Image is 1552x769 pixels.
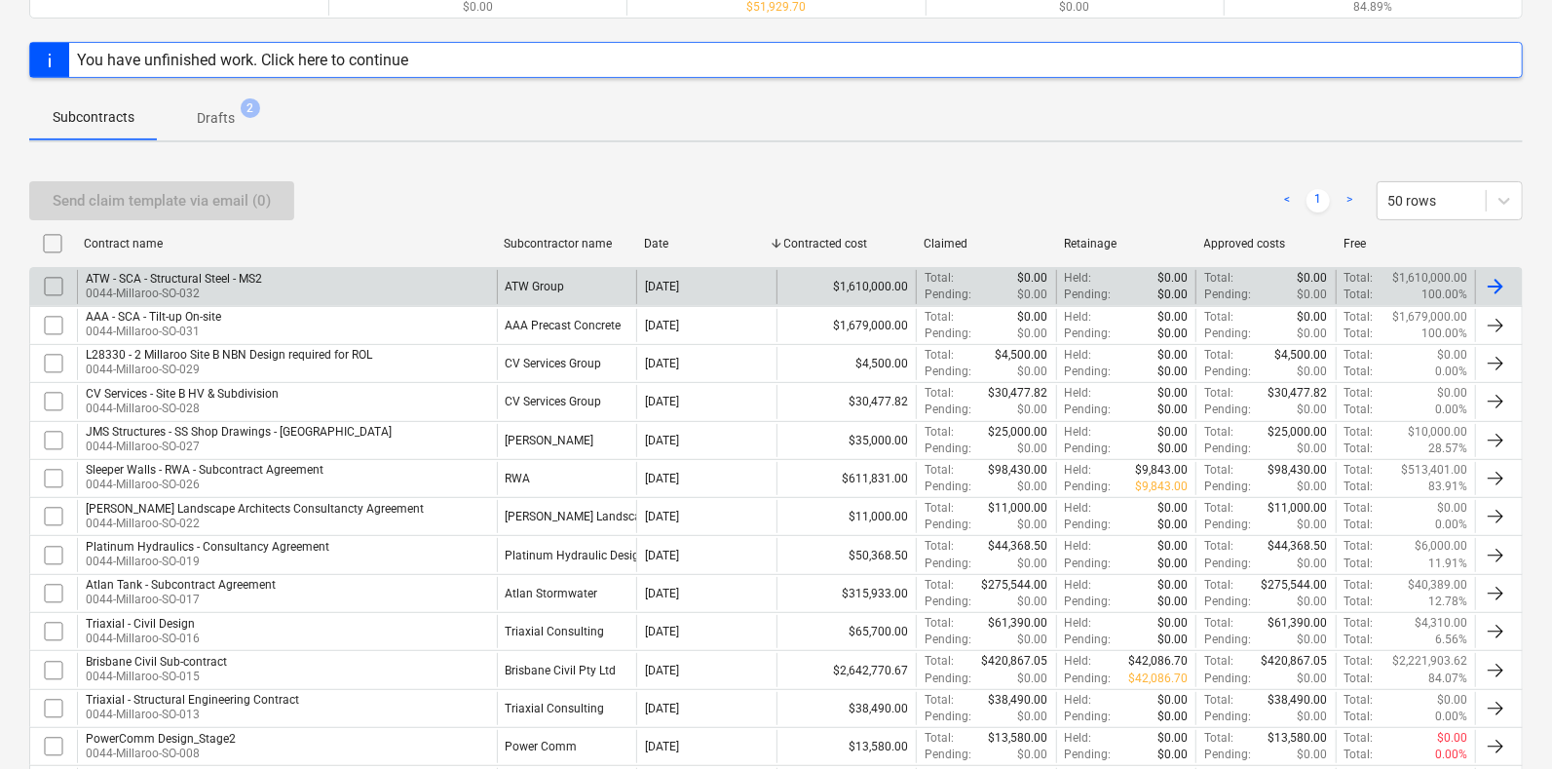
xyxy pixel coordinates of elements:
p: Total : [925,615,954,632]
p: $0.00 [1157,326,1188,342]
div: Triaxial - Structural Engineering Contract [86,693,299,707]
p: $0.00 [1157,402,1188,418]
p: $44,368.50 [989,538,1048,555]
p: $0.00 [1298,364,1328,380]
p: Pending : [925,632,971,648]
div: L28330 - 2 Millaroo Site B NBN Design required for ROL [86,348,372,362]
div: AAA Precast Concrete [506,319,622,332]
div: Brisbane Civil Pty Ltd [506,664,617,677]
div: $50,368.50 [776,538,917,571]
p: $420,867.05 [1262,653,1328,670]
p: $0.00 [1018,709,1048,725]
p: Pending : [1065,671,1112,687]
div: $4,500.00 [776,347,917,380]
div: RWA [506,472,531,485]
p: 84.07% [1428,671,1467,687]
div: CV Services Group [506,357,602,370]
p: Total : [925,347,954,364]
p: 12.78% [1428,594,1467,610]
p: $0.00 [1298,632,1328,648]
p: $0.00 [1018,632,1048,648]
div: JMS Structures - SS Shop Drawings - [GEOGRAPHIC_DATA] [86,425,392,439]
div: ATW - SCA - Structural Steel - MS2 [86,272,262,286]
p: $11,000.00 [989,500,1048,517]
p: Held : [1065,538,1092,555]
p: Total : [1344,385,1374,402]
p: 0044-Millaroo-SO-013 [86,707,299,723]
p: $0.00 [1157,632,1188,648]
div: [DATE] [645,549,679,562]
div: Contract name [84,237,488,250]
div: Triaxial Consulting [506,625,605,638]
div: Brisbane Civil Sub-contract [86,655,227,669]
p: $1,610,000.00 [1392,270,1467,287]
p: $30,477.82 [1268,385,1328,402]
div: $35,000.00 [776,424,917,457]
div: [DATE] [645,357,679,370]
div: ATW Group [506,280,565,293]
p: 0044-Millaroo-SO-027 [86,439,392,455]
p: Total : [925,577,954,594]
div: $30,477.82 [776,385,917,418]
p: $0.00 [1018,556,1048,572]
p: $0.00 [1157,287,1188,303]
p: Total : [925,424,954,441]
p: $0.00 [1157,364,1188,380]
p: $0.00 [1018,287,1048,303]
p: Held : [1065,615,1092,632]
p: 0044-Millaroo-SO-031 [86,324,221,340]
p: Pending : [925,747,971,763]
div: [DATE] [645,280,679,293]
p: Total : [1204,270,1233,287]
p: Total : [1204,385,1233,402]
p: $11,000.00 [1268,500,1328,517]
p: $0.00 [1157,730,1188,747]
p: $0.00 [1157,577,1188,594]
p: Pending : [1204,402,1251,418]
p: $0.00 [1157,424,1188,441]
p: $0.00 [1157,538,1188,555]
p: Total : [925,653,954,670]
p: Total : [1344,441,1374,457]
p: Pending : [925,479,971,495]
p: $2,221,903.62 [1392,653,1467,670]
div: $38,490.00 [776,692,917,725]
p: Total : [925,692,954,709]
p: Total : [1344,747,1374,763]
p: Held : [1065,462,1092,479]
p: $0.00 [1018,309,1048,326]
p: Pending : [925,671,971,687]
p: Pending : [925,326,971,342]
p: 100.00% [1421,326,1467,342]
span: 2 [241,98,260,118]
p: $10,000.00 [1408,424,1467,441]
p: Held : [1065,424,1092,441]
p: $0.00 [1157,517,1188,533]
p: $42,086.70 [1128,671,1188,687]
p: $9,843.00 [1135,462,1188,479]
p: $0.00 [1298,479,1328,495]
div: CV Services - Site B HV & Subdivision [86,387,279,401]
p: Total : [1344,462,1374,479]
p: Held : [1065,730,1092,747]
p: Total : [1204,577,1233,594]
p: Total : [1344,364,1374,380]
p: Pending : [1204,364,1251,380]
p: Pending : [1065,709,1112,725]
p: $0.00 [1298,517,1328,533]
p: 0.00% [1435,709,1467,725]
p: Pending : [1065,287,1112,303]
p: $0.00 [1437,500,1467,517]
div: Triaxial - Civil Design [86,617,200,631]
div: $2,642,770.67 [776,653,917,686]
p: $0.00 [1018,671,1048,687]
p: $0.00 [1298,270,1328,287]
div: CV Services Group [506,395,602,408]
p: $0.00 [1298,594,1328,610]
p: Held : [1065,692,1092,709]
p: Pending : [1204,517,1251,533]
p: 0.00% [1435,517,1467,533]
div: Subcontractor name [504,237,628,250]
p: Total : [925,730,954,747]
p: $0.00 [1018,364,1048,380]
